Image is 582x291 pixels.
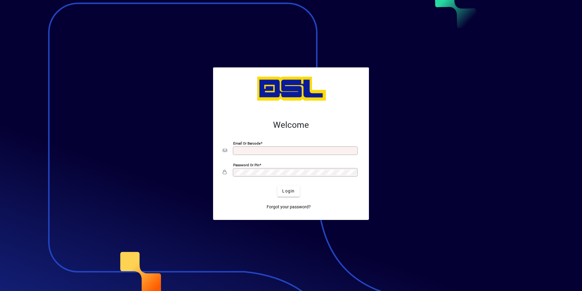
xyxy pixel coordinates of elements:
[282,188,295,194] span: Login
[277,186,300,197] button: Login
[264,202,313,213] a: Forgot your password?
[223,120,359,130] h2: Welcome
[267,204,311,210] span: Forgot your password?
[233,163,259,167] mat-label: Password or Pin
[233,141,261,145] mat-label: Email or Barcode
